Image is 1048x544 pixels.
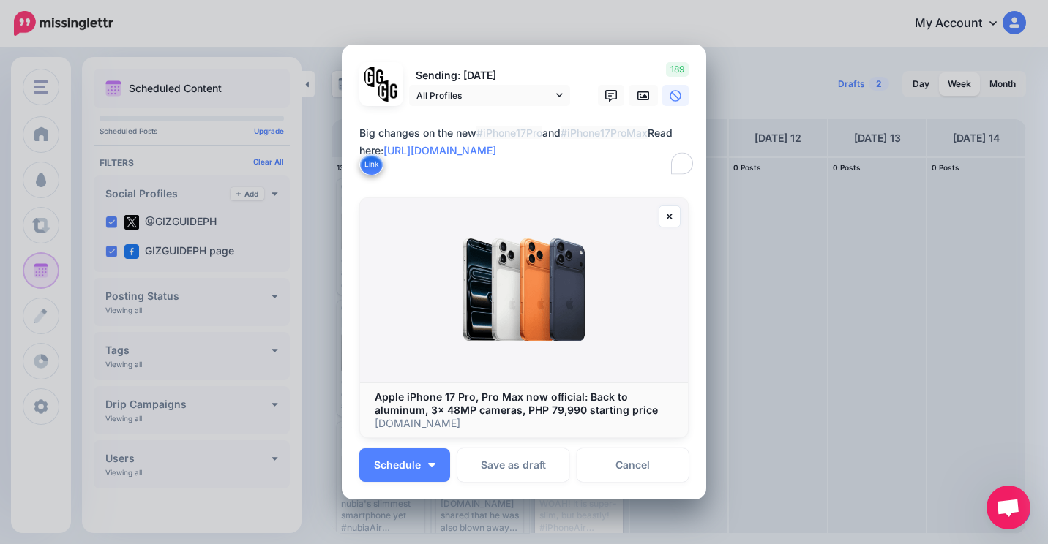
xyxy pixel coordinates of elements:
[409,85,570,106] a: All Profiles
[409,67,570,84] p: Sending: [DATE]
[359,124,696,177] textarea: To enrich screen reader interactions, please activate Accessibility in Grammarly extension settings
[457,448,569,482] button: Save as draft
[666,62,689,77] span: 189
[360,198,688,382] img: Apple iPhone 17 Pro, Pro Max now official: Back to aluminum, 3x 48MP cameras, PHP 79,990 starting...
[364,67,385,88] img: 353459792_649996473822713_4483302954317148903_n-bsa138318.png
[378,80,399,102] img: JT5sWCfR-79925.png
[577,448,689,482] a: Cancel
[375,390,658,416] b: Apple iPhone 17 Pro, Pro Max now official: Back to aluminum, 3x 48MP cameras, PHP 79,990 starting...
[375,417,673,430] p: [DOMAIN_NAME]
[374,460,421,470] span: Schedule
[359,124,696,159] div: Big changes on the new and Read here:
[428,463,435,467] img: arrow-down-white.png
[416,88,553,103] span: All Profiles
[359,448,450,482] button: Schedule
[359,154,383,175] button: Link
